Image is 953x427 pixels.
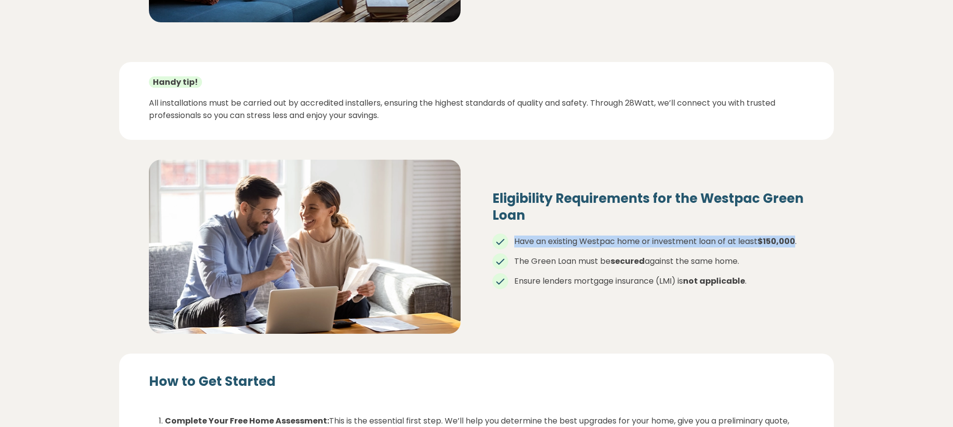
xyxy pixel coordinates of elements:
li: Ensure lenders mortgage insurance (LMI) is . [492,275,804,287]
h4: Eligibility Requirements for the Westpac Green Loan [492,190,804,224]
p: All installations must be carried out by accredited installers, ensuring the highest standards of... [149,97,804,122]
h4: How to Get Started [149,373,804,390]
strong: not applicable [683,275,745,287]
strong: Complete Your Free Home Assessment: [165,415,329,427]
li: The Green Loan must be against the same home. [492,255,804,267]
strong: $150,000 [757,236,795,247]
strong: secured [611,255,645,267]
strong: Handy tip! [149,76,202,88]
li: Have an existing Westpac home or investment loan of at least . [492,236,804,247]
